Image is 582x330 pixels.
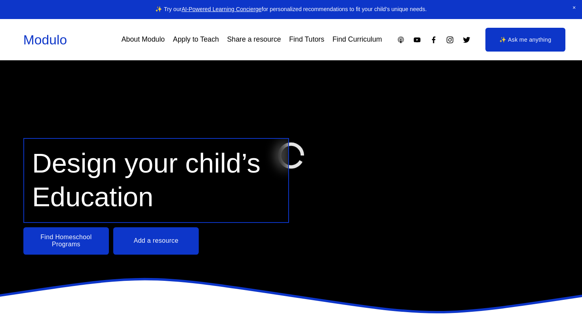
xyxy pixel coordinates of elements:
[413,36,421,44] a: YouTube
[430,36,438,44] a: Facebook
[23,227,109,255] a: Find Homeschool Programs
[23,33,67,47] a: Modulo
[333,33,382,47] a: Find Curriculum
[397,36,405,44] a: Apple Podcasts
[446,36,454,44] a: Instagram
[462,36,471,44] a: Twitter
[32,148,268,212] span: Design your child’s Education
[227,33,281,47] a: Share a resource
[122,33,165,47] a: About Modulo
[181,6,261,12] a: AI-Powered Learning Concierge
[485,28,565,52] a: ✨ Ask me anything
[289,33,324,47] a: Find Tutors
[113,227,199,255] a: Add a resource
[173,33,219,47] a: Apply to Teach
